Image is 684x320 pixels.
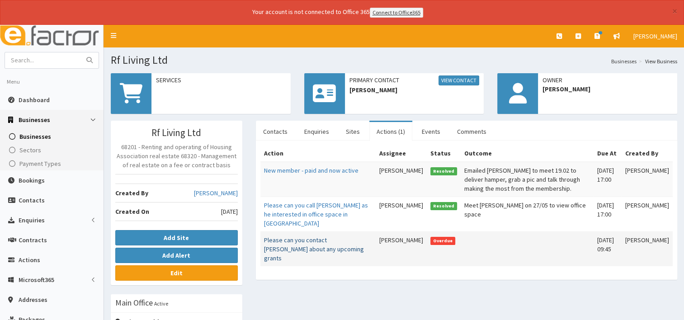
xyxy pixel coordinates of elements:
[430,167,458,175] span: Resolved
[349,75,480,85] span: Primary Contact
[19,96,50,104] span: Dashboard
[260,145,376,162] th: Action
[170,269,183,277] b: Edit
[430,202,458,210] span: Resolved
[376,145,427,162] th: Assignee
[637,57,677,65] li: View Business
[594,231,622,266] td: [DATE] 09:45
[115,189,148,197] b: Created By
[264,236,364,262] a: Please can you contact [PERSON_NAME] about any upcoming grants
[461,145,593,162] th: Outcome
[115,142,238,169] p: 68201 - Renting and operating of Housing Association real estate 68320 - Management of real estat...
[221,207,238,216] span: [DATE]
[154,300,168,307] small: Active
[339,122,367,141] a: Sites
[2,143,104,157] a: Sectors
[115,127,238,138] h3: Rf Living Ltd
[2,157,104,170] a: Payment Types
[672,6,677,16] button: ×
[19,176,45,184] span: Bookings
[349,85,480,94] span: [PERSON_NAME]
[622,231,673,266] td: [PERSON_NAME]
[542,75,673,85] span: Owner
[19,116,50,124] span: Businesses
[19,196,45,204] span: Contacts
[115,207,149,216] b: Created On
[594,162,622,197] td: [DATE] 17:00
[115,248,238,263] button: Add Alert
[622,145,673,162] th: Created By
[627,25,684,47] a: [PERSON_NAME]
[415,122,448,141] a: Events
[2,130,104,143] a: Businesses
[376,197,427,231] td: [PERSON_NAME]
[19,236,47,244] span: Contracts
[19,216,45,224] span: Enquiries
[19,296,47,304] span: Addresses
[461,197,593,231] td: Meet [PERSON_NAME] on 27/05 to view office space
[194,188,238,198] a: [PERSON_NAME]
[622,197,673,231] td: [PERSON_NAME]
[19,276,54,284] span: Microsoft365
[461,162,593,197] td: Emailed [PERSON_NAME] to meet 19.02 to deliver hamper, grab a pic and talk through making the mos...
[297,122,336,141] a: Enquiries
[19,146,41,154] span: Sectors
[256,122,295,141] a: Contacts
[622,162,673,197] td: [PERSON_NAME]
[156,75,286,85] span: Services
[633,32,677,40] span: [PERSON_NAME]
[5,52,81,68] input: Search...
[450,122,494,141] a: Comments
[19,132,51,141] span: Businesses
[376,162,427,197] td: [PERSON_NAME]
[594,145,622,162] th: Due At
[594,197,622,231] td: [DATE] 17:00
[115,265,238,281] a: Edit
[19,160,61,168] span: Payment Types
[430,237,456,245] span: Overdue
[542,85,673,94] span: [PERSON_NAME]
[73,7,602,18] div: Your account is not connected to Office 365
[162,251,190,259] b: Add Alert
[19,256,40,264] span: Actions
[439,75,479,85] a: View Contact
[427,145,461,162] th: Status
[611,57,637,65] a: Businesses
[164,234,189,242] b: Add Site
[369,122,412,141] a: Actions (1)
[115,299,153,307] h3: Main Office
[376,231,427,266] td: [PERSON_NAME]
[264,201,368,227] a: Please can you call [PERSON_NAME] as he interested in office space in [GEOGRAPHIC_DATA]
[111,54,677,66] h1: Rf Living Ltd
[370,8,423,18] a: Connect to Office365
[264,166,359,174] a: New member - paid and now active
